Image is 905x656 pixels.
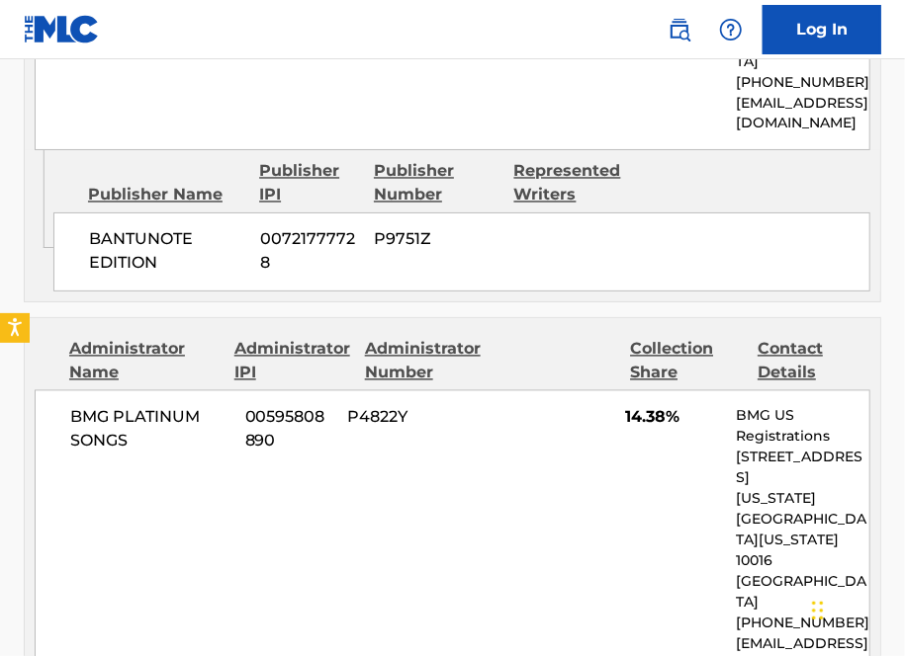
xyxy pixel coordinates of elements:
div: Publisher IPI [259,160,359,207]
span: P9751Z [374,228,498,252]
p: [GEOGRAPHIC_DATA] [736,572,869,614]
a: Public Search [660,10,699,49]
div: Represented Writers [514,160,640,207]
div: Administrator Number [365,338,481,385]
span: 00721777728 [260,228,360,276]
div: Publisher Name [88,184,244,207]
p: [US_STATE][GEOGRAPHIC_DATA][US_STATE] 10016 [736,489,869,572]
img: search [668,18,691,41]
img: help [719,18,743,41]
p: [STREET_ADDRESS] [736,448,869,489]
span: 00595808890 [245,406,333,453]
iframe: Chat Widget [806,561,905,656]
p: [PHONE_NUMBER] [736,614,869,634]
p: [PHONE_NUMBER] [736,72,869,93]
div: Publisher Number [374,160,499,207]
p: [EMAIL_ADDRESS][DOMAIN_NAME] [736,93,869,134]
div: Collection Share [630,338,743,385]
span: BMG PLATINUM SONGS [70,406,230,453]
span: 14.38% [625,406,721,430]
div: Administrator Name [69,338,220,385]
span: P4822Y [347,406,467,430]
p: BMG US Registrations [736,406,869,448]
span: BANTUNOTE EDITION [89,228,245,276]
div: Contact Details [758,338,870,385]
img: MLC Logo [24,15,100,43]
a: Log In [763,5,881,54]
div: Administrator IPI [234,338,350,385]
div: Drag [812,581,824,640]
div: Help [711,10,751,49]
